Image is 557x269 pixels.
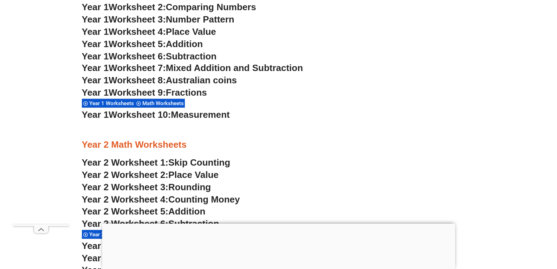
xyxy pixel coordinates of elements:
[82,253,169,263] span: Year 2 Worksheet 8:
[82,218,169,229] span: Year 2 Worksheet 6:
[82,253,221,263] a: Year 2 Worksheet 8:Telling Time
[13,13,69,224] iframe: Advertisement
[109,14,166,25] span: Worksheet 3:
[168,169,219,180] span: Place Value
[135,98,185,108] div: Math Worksheets
[82,194,169,205] span: Year 2 Worksheet 4:
[82,39,203,49] a: Year 1Worksheet 5:Addition
[166,63,303,73] span: Mixed Addition and Subtraction
[168,194,240,205] span: Counting Money
[440,190,557,269] iframe: Chat Widget
[82,2,256,12] a: Year 1Worksheet 2:Comparing Numbers
[82,206,206,217] a: Year 2 Worksheet 5:Addition
[82,206,169,217] span: Year 2 Worksheet 5:
[109,87,166,98] span: Worksheet 9:
[142,100,186,107] span: Math Worksheets
[82,169,219,180] a: Year 2 Worksheet 2:Place Value
[82,218,219,229] a: Year 2 Worksheet 6:Subtraction
[82,194,240,205] a: Year 2 Worksheet 4:Counting Money
[89,231,136,238] span: Year 2 Worksheets
[166,51,216,62] span: Subtraction
[82,139,475,151] h3: Year 2 Math Worksheets
[109,109,171,120] span: Worksheet 10:
[166,2,256,12] span: Comparing Numbers
[82,157,231,168] a: Year 2 Worksheet 1:Skip Counting
[82,26,216,37] a: Year 1Worksheet 4:Place Value
[82,241,169,251] span: Year 2 Worksheet 7:
[82,51,217,62] a: Year 1Worksheet 6:Subtraction
[82,182,169,192] span: Year 2 Worksheet 3:
[82,182,211,192] a: Year 2 Worksheet 3:Rounding
[82,14,234,25] a: Year 1Worksheet 3:Number Pattern
[166,87,207,98] span: Fractions
[166,39,203,49] span: Addition
[166,14,234,25] span: Number Pattern
[109,2,166,12] span: Worksheet 2:
[82,109,230,120] a: Year 1Worksheet 10:Measurement
[82,87,207,98] a: Year 1Worksheet 9:Fractions
[168,182,211,192] span: Rounding
[109,75,166,85] span: Worksheet 8:
[109,63,166,73] span: Worksheet 7:
[168,218,219,229] span: Subtraction
[166,26,216,37] span: Place Value
[89,100,136,107] span: Year 1 Worksheets
[171,109,230,120] span: Measurement
[102,224,455,267] iframe: Advertisement
[82,169,169,180] span: Year 2 Worksheet 2:
[82,241,296,251] a: Year 2 Worksheet 7:Mixed Addition & Subtraction
[82,230,135,239] div: Year 2 Worksheets
[82,98,135,108] div: Year 1 Worksheets
[166,75,237,85] span: Australian coins
[82,157,169,168] span: Year 2 Worksheet 1:
[109,51,166,62] span: Worksheet 6:
[168,206,205,217] span: Addition
[109,39,166,49] span: Worksheet 5:
[82,63,303,73] a: Year 1Worksheet 7:Mixed Addition and Subtraction
[168,157,230,168] span: Skip Counting
[109,26,166,37] span: Worksheet 4:
[82,75,237,85] a: Year 1Worksheet 8:Australian coins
